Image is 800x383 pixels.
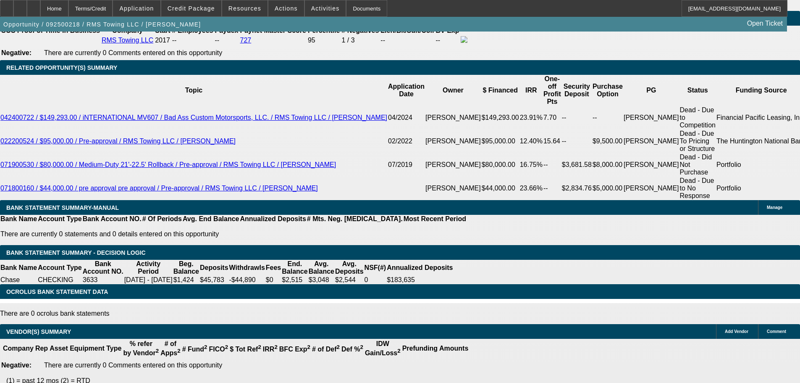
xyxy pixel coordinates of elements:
sup: 2 [156,348,159,354]
td: $5,000.00 [592,177,623,200]
td: -- [543,177,561,200]
th: IRR [519,75,543,106]
th: Avg. Balance [308,260,335,276]
a: 022200524 / $95,000.00 / Pre-approval / RMS Towing LLC / [PERSON_NAME] [0,137,236,145]
b: IDW Gain/Loss [365,340,401,357]
td: [PERSON_NAME] [425,129,481,153]
span: Actions [275,5,298,12]
a: 042400722 / $149,293.00 / iNTERNATIONAL MV607 / Bad Ass Custom Motorsports, LLC. / RMS Towing LLC... [0,114,387,121]
span: OCROLUS BANK STATEMENT DATA [6,288,108,295]
td: [PERSON_NAME] [425,177,481,200]
sup: 2 [307,344,310,350]
td: 07/2019 [388,153,425,177]
td: 15.64 [543,129,561,153]
b: Rep [35,345,48,352]
th: Bank Account NO. [82,215,142,223]
a: 071900530 / $80,000.00 / Medium-Duty 21'-22.5' Rollback / Pre-approval / RMS Towing LLC / [PERSON... [0,161,336,168]
span: There are currently 0 Comments entered on this opportunity [44,49,222,56]
div: 95 [308,37,340,44]
td: -- [543,153,561,177]
td: 0 [364,276,387,284]
sup: 2 [204,344,207,350]
span: BANK STATEMENT SUMMARY-MANUAL [6,204,119,211]
sup: 2 [360,344,363,350]
sup: 2 [397,348,400,354]
td: $1,424 [173,276,199,284]
th: Account Type [37,215,82,223]
sup: 2 [274,344,277,350]
b: # Fund [182,346,207,353]
span: Add Vendor [725,329,748,334]
th: Account Type [37,260,82,276]
sup: 2 [337,344,340,350]
th: PG [623,75,679,106]
td: $3,048 [308,276,335,284]
th: Status [679,75,716,106]
th: Security Deposit [561,75,592,106]
b: # of Apps [160,340,180,357]
td: $95,000.00 [481,129,519,153]
b: Negative: [1,362,31,369]
span: RELATED OPPORTUNITY(S) SUMMARY [6,64,117,71]
td: $2,544 [335,276,364,284]
td: -- [380,36,434,45]
b: FICO [209,346,228,353]
td: 2017 [155,36,170,45]
th: # Mts. Neg. [MEDICAL_DATA]. [307,215,403,223]
b: BFC Exp [279,346,310,353]
td: $9,500.00 [592,129,623,153]
b: % refer by Vendor [123,340,159,357]
td: Dead - Due To Pricing or Structure [679,129,716,153]
b: Asset Equipment Type [50,345,121,352]
b: Negative: [1,49,31,56]
th: Fees [265,260,281,276]
th: $ Financed [481,75,519,106]
td: 3633 [82,276,124,284]
span: Activities [311,5,340,12]
th: One-off Profit Pts [543,75,561,106]
span: VENDOR(S) SUMMARY [6,328,71,335]
td: Dead - Due to Competition [679,106,716,129]
th: Activity Period [124,260,173,276]
td: $2,515 [281,276,308,284]
b: Company [3,345,34,352]
td: CHECKING [37,276,82,284]
td: $3,681.58 [561,153,592,177]
sup: 2 [177,348,180,354]
span: There are currently 0 Comments entered on this opportunity [44,362,222,369]
sup: 2 [258,344,261,350]
td: $2,834.76 [561,177,592,200]
td: 23.91% [519,106,543,129]
th: Most Recent Period [403,215,467,223]
th: Withdrawls [229,260,265,276]
div: $183,635 [387,276,453,284]
span: Manage [767,205,782,210]
th: Deposits [199,260,229,276]
td: Dead - Due to No Response [679,177,716,200]
a: RMS Towing LLC [102,37,153,44]
th: Bank Account NO. [82,260,124,276]
b: $ Tot Ref [230,346,261,353]
td: $8,000.00 [592,153,623,177]
span: Application [119,5,154,12]
th: End. Balance [281,260,308,276]
button: Resources [222,0,268,16]
button: Credit Package [161,0,221,16]
th: Beg. Balance [173,260,199,276]
td: 04/2024 [388,106,425,129]
span: Resources [228,5,261,12]
td: -- [592,106,623,129]
b: IRR [263,346,278,353]
b: Prefunding Amounts [402,345,469,352]
td: -- [435,36,459,45]
button: Application [113,0,160,16]
td: 12.40% [519,129,543,153]
sup: 2 [225,344,228,350]
td: -- [214,36,239,45]
th: Owner [425,75,481,106]
p: There are currently 0 statements and 0 details entered on this opportunity [0,230,466,238]
th: # Of Periods [142,215,182,223]
td: -- [561,129,592,153]
td: -- [561,106,592,129]
td: $45,783 [199,276,229,284]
